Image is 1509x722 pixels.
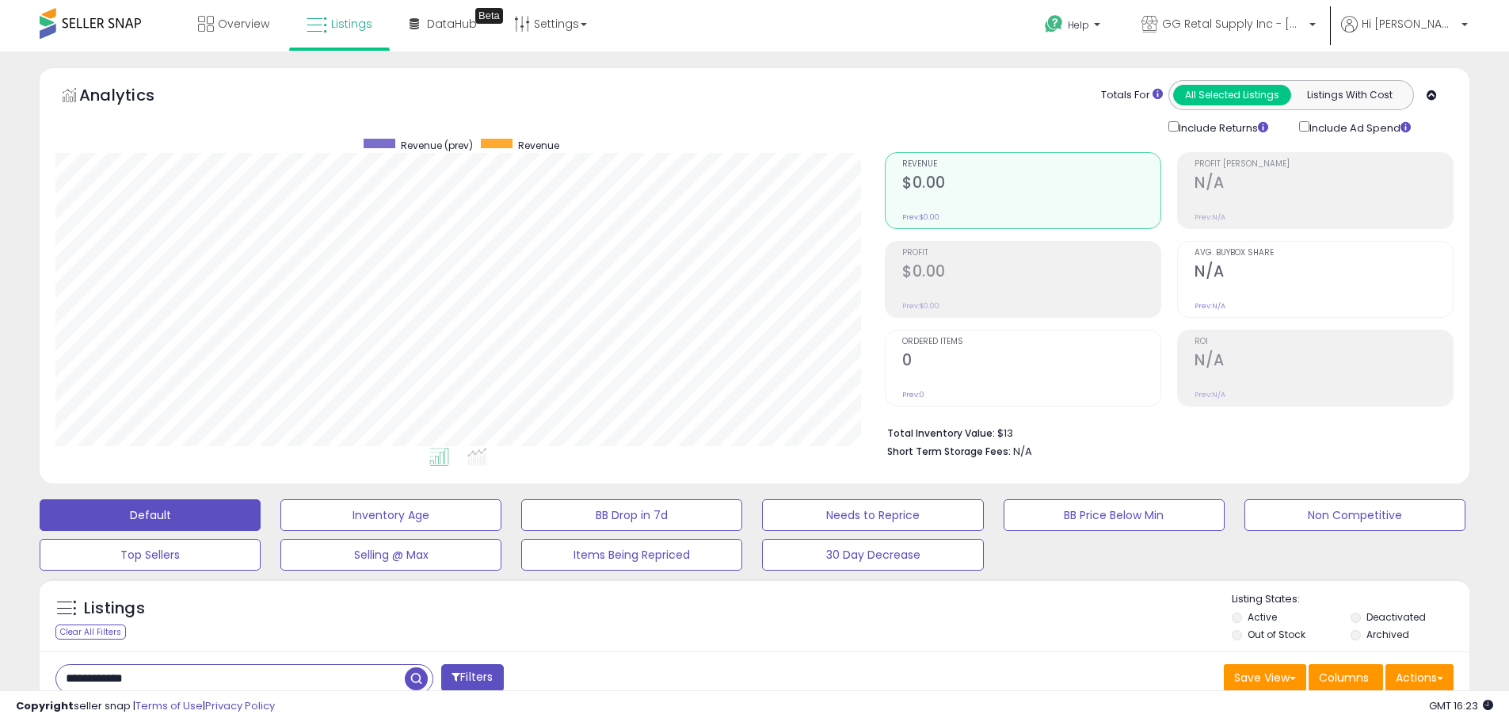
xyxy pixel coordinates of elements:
[902,262,1160,284] h2: $0.00
[427,16,477,32] span: DataHub
[902,301,939,311] small: Prev: $0.00
[887,445,1011,458] b: Short Term Storage Fees:
[401,139,473,152] span: Revenue (prev)
[1195,390,1225,399] small: Prev: N/A
[441,664,503,692] button: Filters
[1195,249,1453,258] span: Avg. Buybox Share
[331,16,372,32] span: Listings
[475,8,503,24] div: Tooltip anchor
[1101,88,1163,103] div: Totals For
[1290,85,1408,105] button: Listings With Cost
[902,390,924,399] small: Prev: 0
[521,499,742,531] button: BB Drop in 7d
[887,426,995,440] b: Total Inventory Value:
[1287,118,1436,136] div: Include Ad Spend
[1157,118,1287,136] div: Include Returns
[762,539,983,571] button: 30 Day Decrease
[1195,160,1453,169] span: Profit [PERSON_NAME]
[1385,664,1454,691] button: Actions
[1195,338,1453,346] span: ROI
[1044,14,1064,34] i: Get Help
[1068,18,1089,32] span: Help
[280,539,501,571] button: Selling @ Max
[1341,16,1468,52] a: Hi [PERSON_NAME]
[1362,16,1457,32] span: Hi [PERSON_NAME]
[902,351,1160,372] h2: 0
[1319,670,1369,686] span: Columns
[762,499,983,531] button: Needs to Reprice
[1004,499,1225,531] button: BB Price Below Min
[40,499,261,531] button: Default
[1195,212,1225,222] small: Prev: N/A
[1195,301,1225,311] small: Prev: N/A
[1366,628,1409,641] label: Archived
[1429,698,1493,713] span: 2025-09-9 16:23 GMT
[84,598,145,620] h5: Listings
[1195,351,1453,372] h2: N/A
[902,249,1160,258] span: Profit
[16,699,275,714] div: seller snap | |
[40,539,261,571] button: Top Sellers
[521,539,742,571] button: Items Being Repriced
[79,84,185,110] h5: Analytics
[1195,174,1453,195] h2: N/A
[1244,499,1465,531] button: Non Competitive
[902,174,1160,195] h2: $0.00
[1173,85,1291,105] button: All Selected Listings
[518,139,559,152] span: Revenue
[1366,610,1426,624] label: Deactivated
[16,698,74,713] strong: Copyright
[1162,16,1305,32] span: GG Retal Supply Inc - [GEOGRAPHIC_DATA]
[1248,610,1277,624] label: Active
[135,698,203,713] a: Terms of Use
[1224,664,1306,691] button: Save View
[1195,262,1453,284] h2: N/A
[1232,592,1469,607] p: Listing States:
[1013,444,1032,459] span: N/A
[1309,664,1383,691] button: Columns
[902,160,1160,169] span: Revenue
[887,422,1442,441] li: $13
[902,212,939,222] small: Prev: $0.00
[205,698,275,713] a: Privacy Policy
[902,338,1160,346] span: Ordered Items
[218,16,269,32] span: Overview
[1032,2,1116,52] a: Help
[280,499,501,531] button: Inventory Age
[1248,628,1305,641] label: Out of Stock
[55,625,126,640] div: Clear All Filters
